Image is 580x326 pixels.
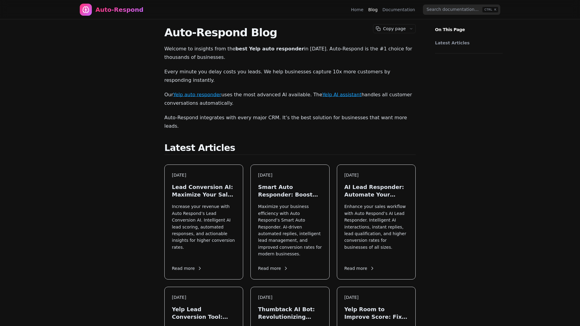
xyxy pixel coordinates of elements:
[258,183,322,198] h3: Smart Auto Responder: Boost Your Lead Engagement in [DATE]
[368,7,378,13] a: Blog
[258,203,322,257] p: Maximize your business efficiency with Auto Respond’s Smart Auto Responder. AI-driven automated r...
[172,203,236,257] p: Increase your revenue with Auto Respond’s Lead Conversion AI. Intelligent AI lead scoring, automa...
[164,27,416,39] h1: Auto-Respond Blog
[164,165,243,280] a: [DATE]Lead Conversion AI: Maximize Your Sales in [DATE]Increase your revenue with Auto Respond’s ...
[172,265,202,272] span: Read more
[80,4,143,16] a: Home page
[430,19,507,33] p: On This Page
[344,305,408,321] h3: Yelp Room to Improve Score: Fix Your Response Quality Instantly
[344,172,408,178] div: [DATE]
[344,183,408,198] h3: AI Lead Responder: Automate Your Sales in [DATE]
[258,305,322,321] h3: Thumbtack AI Bot: Revolutionizing Lead Generation
[164,113,416,130] p: Auto-Respond integrates with every major CRM. It’s the best solution for businesses that want mor...
[351,7,363,13] a: Home
[258,294,322,301] div: [DATE]
[423,5,500,15] input: Search documentation…
[164,91,416,107] p: Our uses the most advanced AI available. The handles all customer conversations automatically.
[164,68,416,85] p: Every minute you delay costs you leads. We help businesses capture 10x more customers by respondi...
[322,92,362,97] a: Yelp AI assistant
[373,24,407,33] button: Copy page
[172,305,236,321] h3: Yelp Lead Conversion Tool: Maximize Local Leads in [DATE]
[164,45,416,62] p: Welcome to insights from the in [DATE]. Auto-Respond is the #1 choice for thousands of businesses.
[95,5,143,14] div: Auto-Respond
[172,183,236,198] h3: Lead Conversion AI: Maximize Your Sales in [DATE]
[164,142,416,155] h2: Latest Articles
[337,165,416,280] a: [DATE]AI Lead Responder: Automate Your Sales in [DATE]Enhance your sales workflow with Auto Respo...
[235,46,304,52] strong: best Yelp auto responder
[250,165,329,280] a: [DATE]Smart Auto Responder: Boost Your Lead Engagement in [DATE]Maximize your business efficiency...
[172,294,236,301] div: [DATE]
[344,203,408,257] p: Enhance your sales workflow with Auto Respond’s AI Lead Responder. Intelligent AI interactions, i...
[258,265,288,272] span: Read more
[172,172,236,178] div: [DATE]
[344,265,375,272] span: Read more
[258,172,322,178] div: [DATE]
[435,40,500,46] a: Latest Articles
[344,294,408,301] div: [DATE]
[382,7,415,13] a: Documentation
[173,92,221,97] a: Yelp auto responder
